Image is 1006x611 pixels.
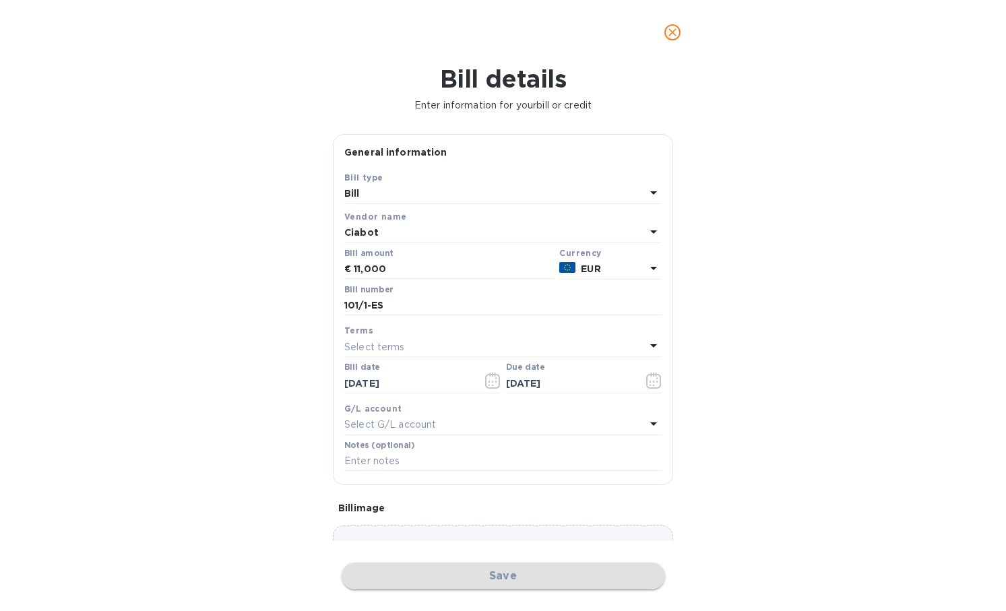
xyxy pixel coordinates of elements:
[581,263,600,274] b: EUR
[559,248,601,258] b: Currency
[344,364,380,372] label: Bill date
[11,98,995,112] p: Enter information for your bill or credit
[338,501,668,515] p: Bill image
[344,227,379,238] b: Ciabot
[344,296,662,316] input: Enter bill number
[344,451,662,472] input: Enter notes
[11,65,995,93] h1: Bill details
[344,373,472,393] input: Select date
[344,147,447,158] b: General information
[656,16,689,49] button: close
[344,418,436,432] p: Select G/L account
[354,259,554,280] input: € Enter bill amount
[344,325,373,335] b: Terms
[344,249,393,257] label: Bill amount
[344,212,406,222] b: Vendor name
[344,188,360,199] b: Bill
[344,340,405,354] p: Select terms
[344,286,393,294] label: Bill number
[506,364,544,372] label: Due date
[506,373,633,393] input: Due date
[344,441,415,449] label: Notes (optional)
[344,172,383,183] b: Bill type
[344,404,402,414] b: G/L account
[344,259,354,280] div: €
